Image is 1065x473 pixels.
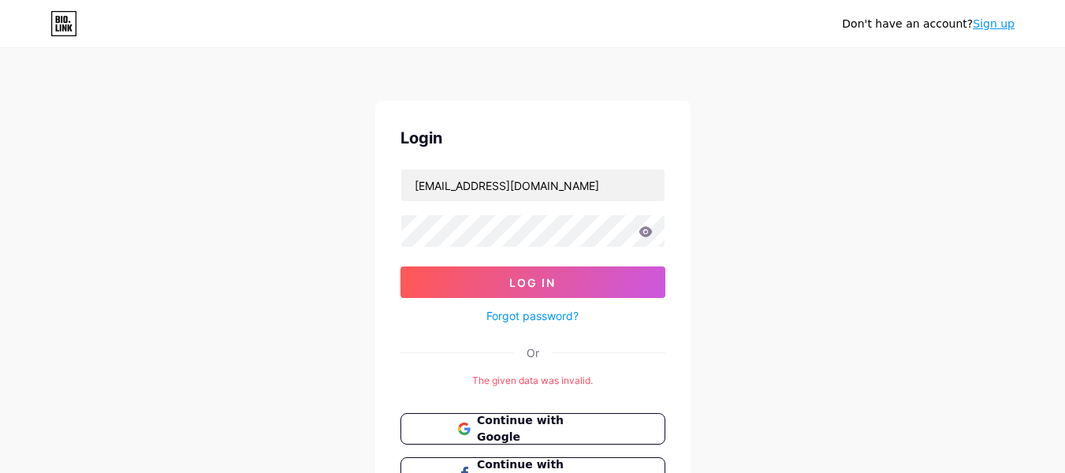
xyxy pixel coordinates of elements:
[509,276,556,289] span: Log In
[842,16,1015,32] div: Don't have an account?
[400,374,665,388] div: The given data was invalid.
[486,307,579,324] a: Forgot password?
[400,126,665,150] div: Login
[527,345,539,361] div: Or
[400,266,665,298] button: Log In
[401,169,665,201] input: Username
[477,412,607,445] span: Continue with Google
[973,17,1015,30] a: Sign up
[400,413,665,445] button: Continue with Google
